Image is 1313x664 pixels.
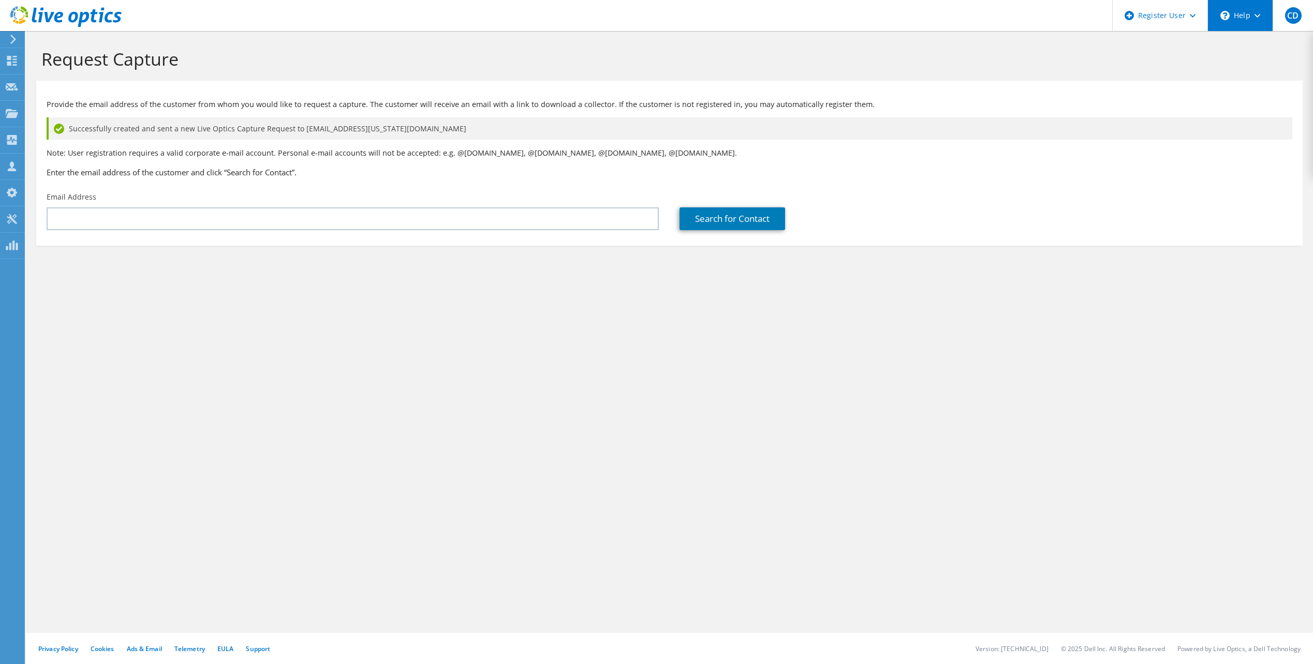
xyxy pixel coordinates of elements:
a: Ads & Email [127,644,162,653]
h1: Request Capture [41,48,1292,70]
p: Provide the email address of the customer from whom you would like to request a capture. The cust... [47,99,1292,110]
li: Powered by Live Optics, a Dell Technology [1177,644,1301,653]
li: © 2025 Dell Inc. All Rights Reserved [1061,644,1165,653]
a: Cookies [91,644,114,653]
span: Successfully created and sent a new Live Optics Capture Request to [EMAIL_ADDRESS][US_STATE][DOMA... [69,123,466,134]
li: Version: [TECHNICAL_ID] [976,644,1049,653]
svg: \n [1220,11,1230,20]
a: Telemetry [174,644,205,653]
h3: Enter the email address of the customer and click “Search for Contact”. [47,167,1292,178]
a: Search for Contact [680,207,785,230]
a: Privacy Policy [38,644,78,653]
label: Email Address [47,192,96,202]
a: EULA [217,644,233,653]
span: CD [1285,7,1302,24]
p: Note: User registration requires a valid corporate e-mail account. Personal e-mail accounts will ... [47,147,1292,159]
a: Support [246,644,270,653]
